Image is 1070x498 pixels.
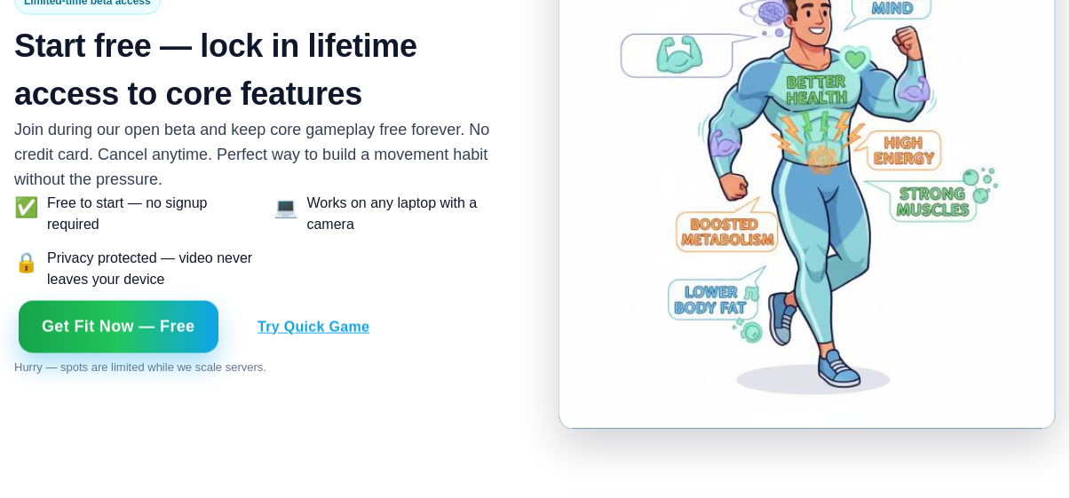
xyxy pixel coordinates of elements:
[47,193,262,235] div: Free to start — no signup required
[307,193,522,235] div: Works on any laptop with a camera
[14,359,521,376] div: Hurry — spots are limited while we scale servers.
[274,193,298,222] span: 💻
[19,301,218,353] button: Get Fit Now — Free
[14,118,521,193] p: Join during our open beta and keep core gameplay free forever. No credit card. Cancel anytime. Pe...
[14,193,38,222] span: ✅
[14,248,38,277] span: 🔒
[236,301,391,353] button: Try Quick Game
[14,22,521,118] h2: Start free — lock in lifetime access to core features
[47,248,262,290] div: Privacy protected — video never leaves your device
